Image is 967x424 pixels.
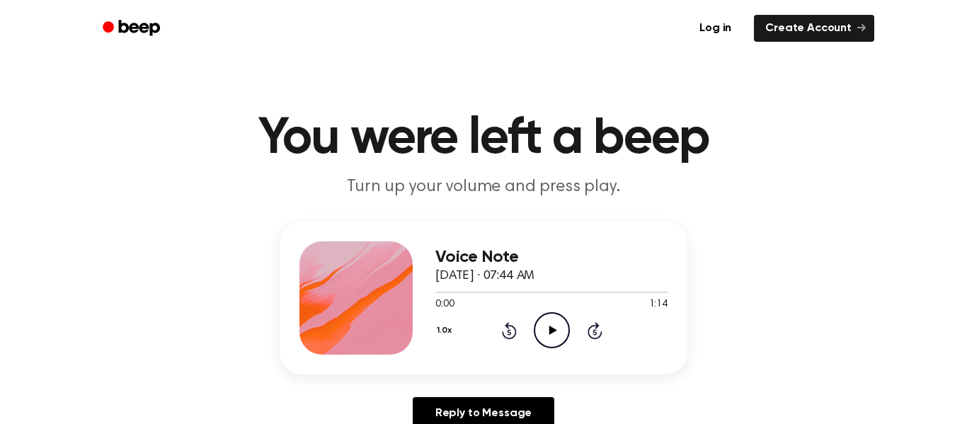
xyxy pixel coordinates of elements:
a: Create Account [754,15,874,42]
span: 0:00 [435,297,454,312]
h3: Voice Note [435,248,668,267]
span: [DATE] · 07:44 AM [435,270,534,282]
span: 1:14 [649,297,668,312]
button: 1.0x [435,319,457,343]
p: Turn up your volume and press play. [212,176,755,199]
a: Beep [93,15,173,42]
a: Log in [685,12,745,45]
h1: You were left a beep [121,113,846,164]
